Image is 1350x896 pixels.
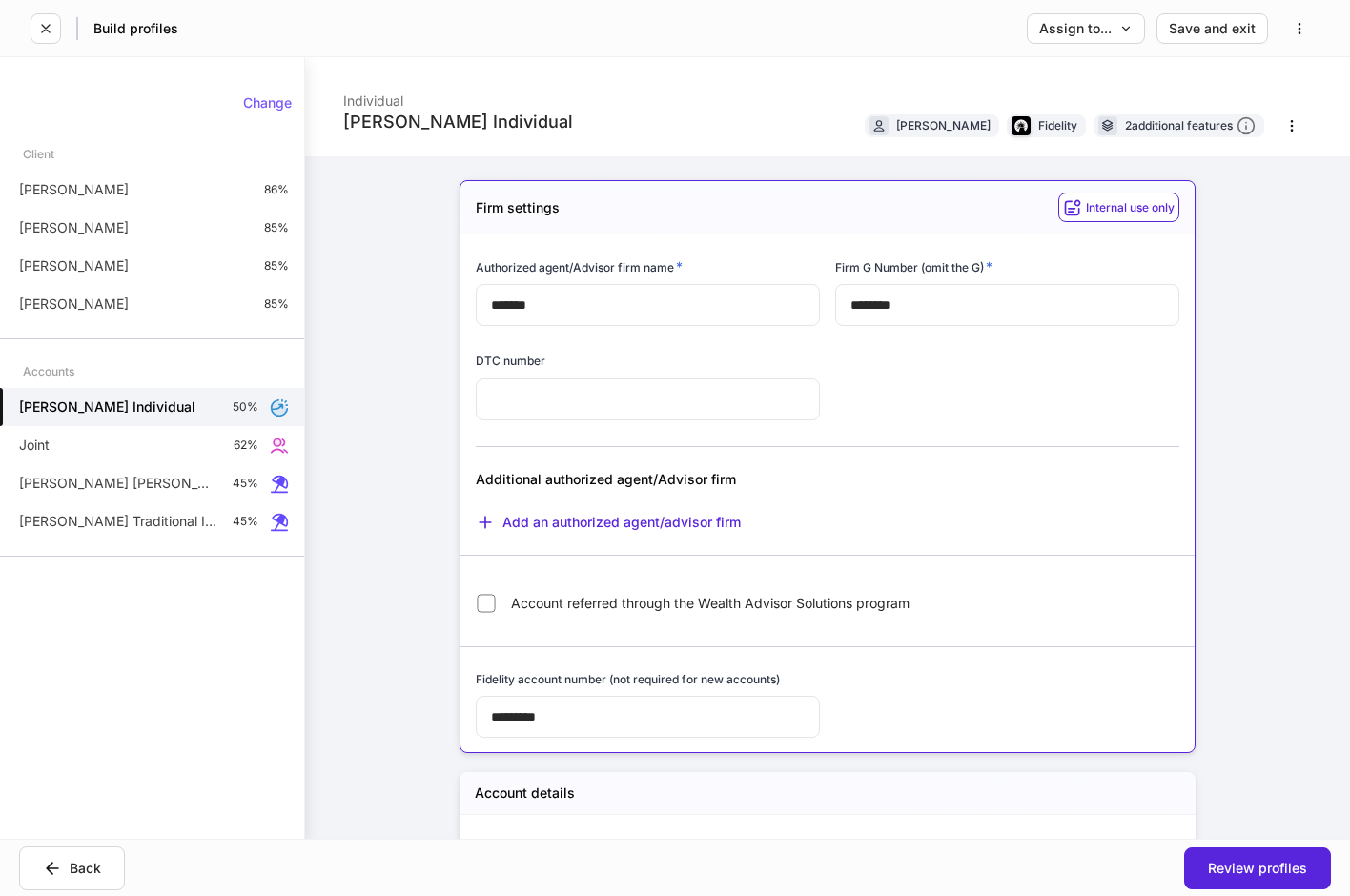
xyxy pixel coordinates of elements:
p: 50% [233,399,258,415]
p: 45% [233,476,258,491]
div: Additional authorized agent/Advisor firm [476,470,940,489]
span: Account referred through the Wealth Advisor Solutions program [511,594,910,613]
p: 86% [264,182,289,197]
p: [PERSON_NAME] Traditional IRA [19,512,217,531]
h6: Internal use only [1086,198,1175,216]
button: Assign to... [1027,13,1145,44]
div: Review profiles [1208,862,1307,875]
div: Individual [343,80,573,111]
div: Accounts [23,355,74,388]
button: Review profiles [1184,847,1331,889]
h6: Firm G Number (omit the G) [835,257,992,276]
div: Change [243,96,292,110]
div: Fidelity [1038,116,1077,134]
p: Joint [19,436,50,455]
div: Back [43,859,101,878]
h6: Fidelity account number (not required for new accounts) [476,670,780,688]
button: Add an authorized agent/advisor firm [476,513,741,532]
h5: [PERSON_NAME] Individual [19,397,195,417]
p: [PERSON_NAME] [19,218,129,237]
h6: DTC number [476,352,545,370]
h6: Would you like to transfer eligible assets from an existing Fidelity account or change registrati... [475,838,1006,875]
p: 85% [264,258,289,274]
p: [PERSON_NAME] [19,295,129,314]
h5: Account details [475,784,575,803]
button: Save and exit [1156,13,1268,44]
div: [PERSON_NAME] Individual [343,111,573,133]
div: Client [23,137,54,171]
p: [PERSON_NAME] [PERSON_NAME] [19,474,217,493]
p: 62% [234,438,258,453]
p: 85% [264,220,289,235]
div: Assign to... [1039,22,1133,35]
div: Save and exit [1169,22,1256,35]
p: [PERSON_NAME] [19,180,129,199]
h5: Build profiles [93,19,178,38]
p: 45% [233,514,258,529]
button: Back [19,846,125,890]
p: [PERSON_NAME] [19,256,129,275]
button: Change [231,88,304,118]
div: 2 additional features [1125,116,1256,136]
p: 85% [264,296,289,312]
div: [PERSON_NAME] [896,116,991,134]
h5: Firm settings [476,198,560,217]
h6: Authorized agent/Advisor firm name [476,257,683,276]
